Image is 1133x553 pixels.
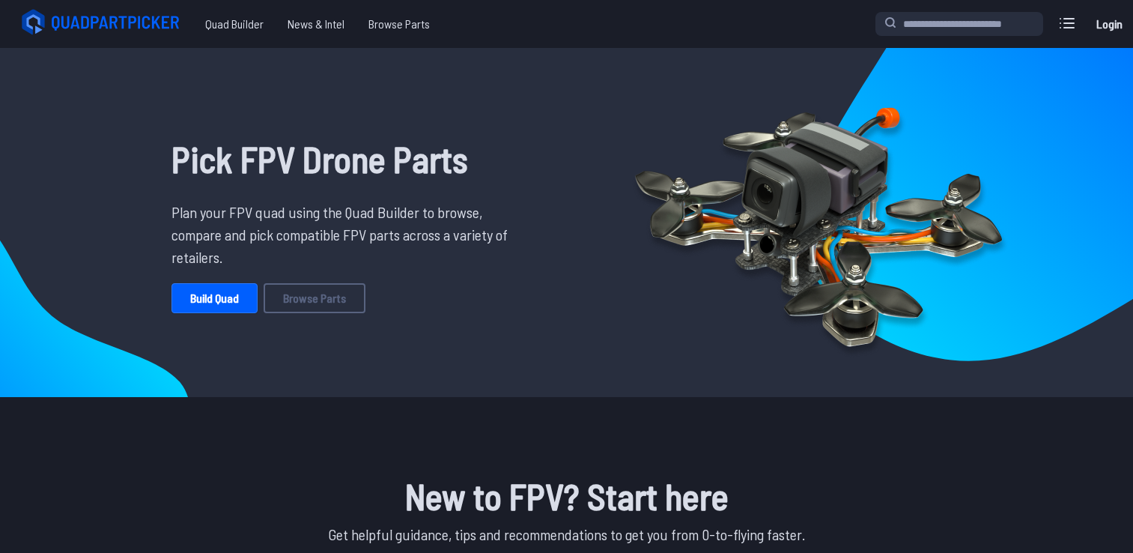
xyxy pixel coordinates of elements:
[356,9,442,39] a: Browse Parts
[171,201,519,268] p: Plan your FPV quad using the Quad Builder to browse, compare and pick compatible FPV parts across...
[1091,9,1127,39] a: Login
[264,283,365,313] a: Browse Parts
[171,283,258,313] a: Build Quad
[171,132,519,186] h1: Pick FPV Drone Parts
[603,73,1034,372] img: Quadcopter
[160,523,974,546] p: Get helpful guidance, tips and recommendations to get you from 0-to-flying faster.
[193,9,276,39] a: Quad Builder
[160,469,974,523] h1: New to FPV? Start here
[276,9,356,39] a: News & Intel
